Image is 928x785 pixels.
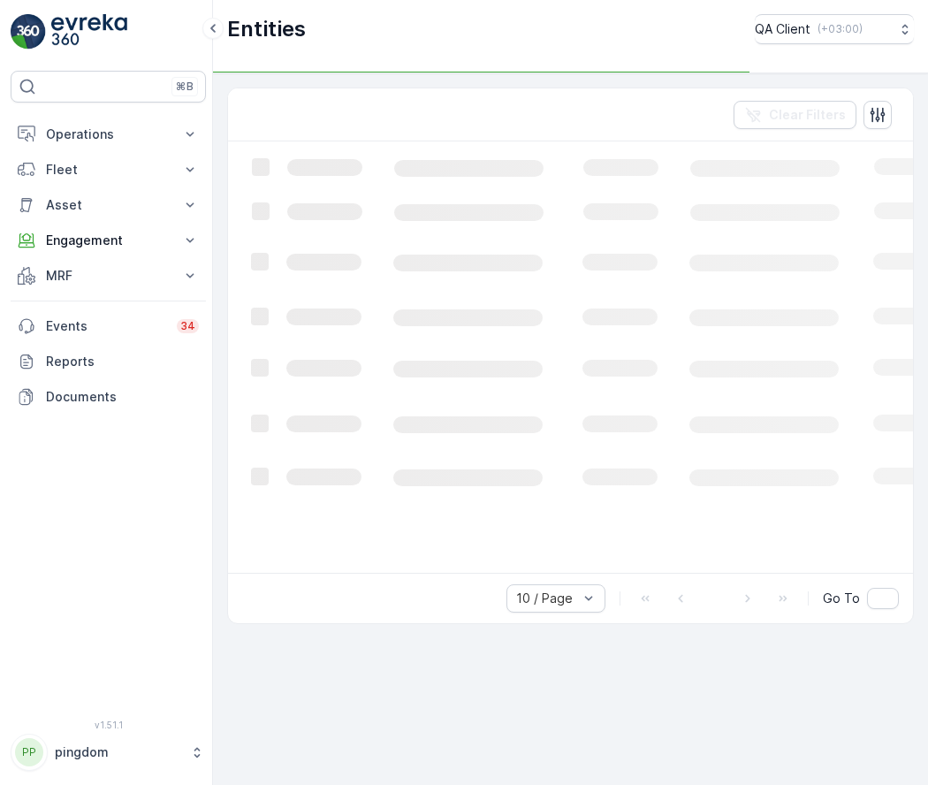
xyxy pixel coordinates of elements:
[823,590,860,607] span: Go To
[11,309,206,344] a: Events34
[46,232,171,249] p: Engagement
[769,106,846,124] p: Clear Filters
[11,117,206,152] button: Operations
[46,196,171,214] p: Asset
[11,344,206,379] a: Reports
[755,20,810,38] p: QA Client
[55,743,181,761] p: pingdom
[176,80,194,94] p: ⌘B
[46,126,171,143] p: Operations
[11,152,206,187] button: Fleet
[11,734,206,771] button: PPpingdom
[51,14,127,50] img: logo_light-DOdMpM7g.png
[11,258,206,293] button: MRF
[11,720,206,730] span: v 1.51.1
[46,267,171,285] p: MRF
[46,388,199,406] p: Documents
[11,14,46,50] img: logo
[11,187,206,223] button: Asset
[734,101,856,129] button: Clear Filters
[755,14,914,44] button: QA Client(+03:00)
[227,15,306,43] p: Entities
[818,22,863,36] p: ( +03:00 )
[11,379,206,415] a: Documents
[46,353,199,370] p: Reports
[46,317,166,335] p: Events
[46,161,171,179] p: Fleet
[180,319,195,333] p: 34
[11,223,206,258] button: Engagement
[15,738,43,766] div: PP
